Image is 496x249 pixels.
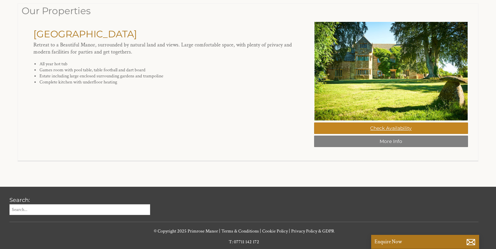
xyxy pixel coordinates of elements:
li: Complete kitchen with underfloor heating [39,79,308,85]
a: More Info [314,136,468,147]
a: Terms & Conditions [221,228,259,234]
img: 85_mudford.original.jpg [314,22,468,121]
a: © Copyright 2025 Primrose Manor [154,228,218,234]
span: | [219,228,220,234]
p: Retreat to a Beautiful Manor, surrounded by natural land and views. Large comfortable space, with... [33,41,309,56]
p: Enquire Now [375,238,476,245]
a: [GEOGRAPHIC_DATA] [33,28,137,40]
a: Privacy Policy & GDPR [291,228,334,234]
li: All year hot tub [39,61,308,67]
input: Search... [9,204,150,215]
a: Cookie Policy [262,228,288,234]
a: Check Availability [314,122,468,134]
span: | [289,228,290,234]
li: Estate including large enclosed surrounding gardens and trampoline [39,73,308,79]
h3: Search: [9,197,150,203]
li: Games room with pool table, table football and dart board [39,67,308,73]
span: | [260,228,261,234]
a: T: 07711 142 172 [229,239,259,245]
